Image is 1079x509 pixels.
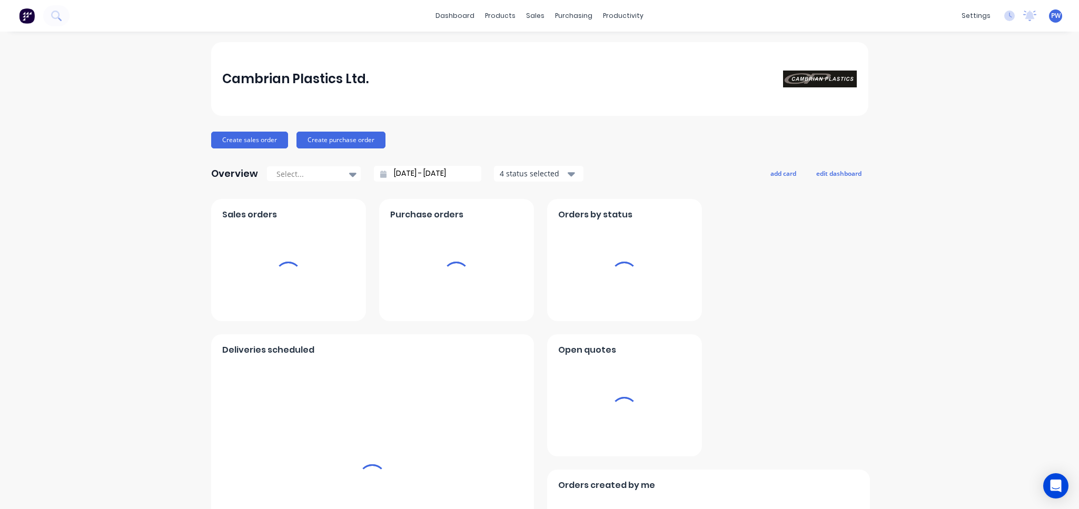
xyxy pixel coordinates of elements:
[390,208,463,221] span: Purchase orders
[222,344,314,356] span: Deliveries scheduled
[500,168,566,179] div: 4 status selected
[1051,11,1061,21] span: PW
[783,71,857,87] img: Cambrian Plastics Ltd.
[480,8,521,24] div: products
[1043,473,1068,498] div: Open Intercom Messenger
[558,344,616,356] span: Open quotes
[521,8,550,24] div: sales
[19,8,35,24] img: Factory
[211,132,288,148] button: Create sales order
[550,8,598,24] div: purchasing
[558,208,632,221] span: Orders by status
[764,166,803,180] button: add card
[558,479,655,492] span: Orders created by me
[211,163,258,184] div: Overview
[494,166,583,182] button: 4 status selected
[956,8,996,24] div: settings
[809,166,868,180] button: edit dashboard
[430,8,480,24] a: dashboard
[598,8,649,24] div: productivity
[222,68,369,89] div: Cambrian Plastics Ltd.
[296,132,385,148] button: Create purchase order
[222,208,277,221] span: Sales orders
